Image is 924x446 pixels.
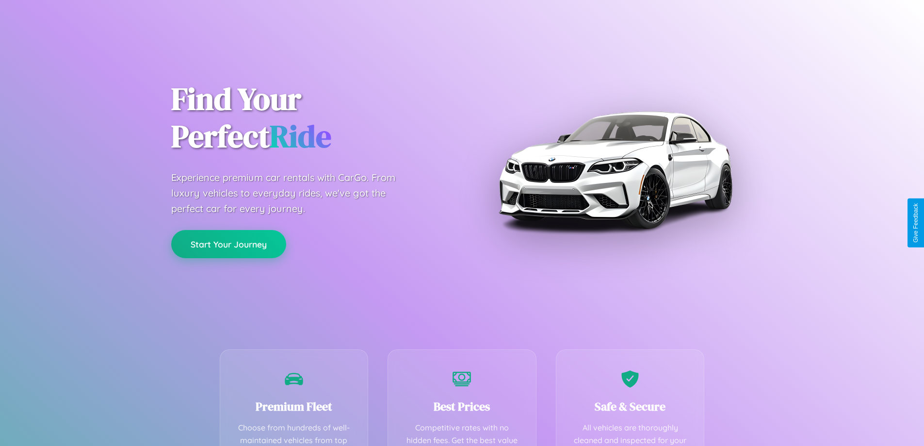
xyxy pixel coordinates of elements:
h3: Best Prices [403,398,521,414]
h1: Find Your Perfect [171,81,448,155]
h3: Safe & Secure [571,398,690,414]
img: Premium BMW car rental vehicle [494,49,736,291]
p: Experience premium car rentals with CarGo. From luxury vehicles to everyday rides, we've got the ... [171,170,414,216]
span: Ride [270,115,331,157]
h3: Premium Fleet [235,398,354,414]
button: Start Your Journey [171,230,286,258]
div: Give Feedback [912,203,919,243]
